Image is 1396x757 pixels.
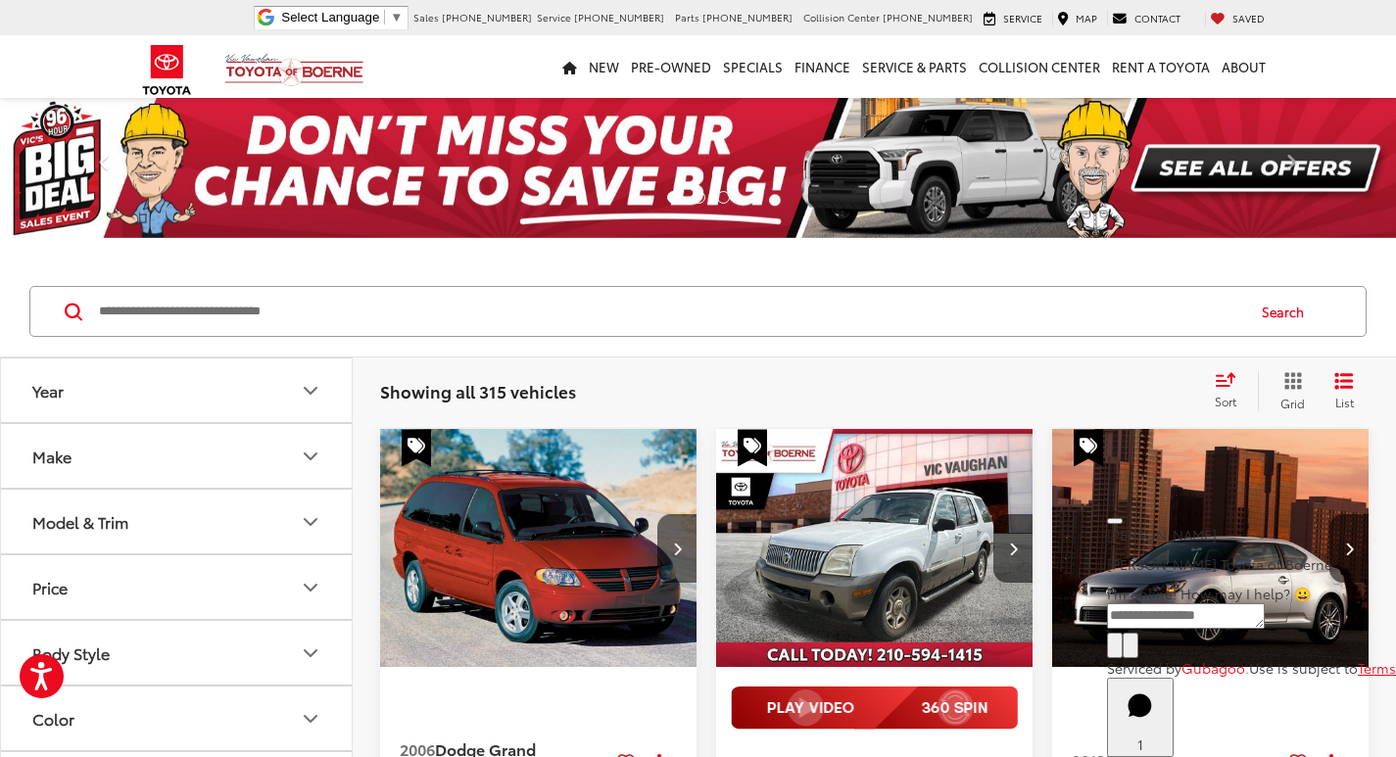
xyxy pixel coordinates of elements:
p: [PERSON_NAME] Toyota of Boerne [1107,554,1396,574]
a: New [583,35,625,98]
span: Special [402,429,431,466]
span: Showing all 315 vehicles [380,379,576,402]
span: [PHONE_NUMBER] [442,10,532,24]
button: Send Message [1123,633,1138,658]
div: 2013 Scion tC Base 0 [1051,429,1371,667]
textarea: Type your message [1107,603,1265,629]
a: My Saved Vehicles [1205,11,1270,26]
a: Pre-Owned [625,35,717,98]
p: [PERSON_NAME] [1107,525,1396,544]
div: 2002 Mercury Mountaineer Base 114 WB 0 [715,429,1035,667]
span: Sales [413,10,439,24]
span: Service [537,10,571,24]
button: Body StyleBody Style [1,621,354,685]
span: Use is subject to [1249,658,1358,678]
span: Grid [1280,395,1305,411]
div: Body Style [299,641,322,665]
span: [PHONE_NUMBER] [883,10,973,24]
a: Terms [1358,658,1396,678]
button: Close [1107,518,1123,524]
a: 2006 Dodge Grand Caravan SXT2006 Dodge Grand Caravan SXT2006 Dodge Grand Caravan SXT2006 Dodge Gr... [379,429,698,667]
button: Grid View [1258,371,1320,410]
span: I'm online! How may I help? 😀 [1107,584,1311,603]
span: 1 [1137,734,1143,754]
span: List [1334,394,1354,410]
span: Special [1074,429,1103,466]
span: ▼ [390,10,403,24]
a: Gubagoo. [1181,658,1249,678]
div: 2006 Dodge Grand Caravan SXT 0 [379,429,698,667]
button: Toggle Chat Window [1107,678,1174,757]
button: List View [1320,371,1369,410]
input: Search by Make, Model, or Keyword [97,288,1243,335]
div: Color [32,709,74,728]
a: Finance [789,35,856,98]
a: About [1216,35,1272,98]
img: Vic Vaughan Toyota of Boerne [224,53,364,87]
img: 2006 Dodge Grand Caravan SXT [379,429,698,669]
span: Serviced by [1107,658,1181,678]
a: Service & Parts: Opens in a new tab [856,35,973,98]
svg: Start Chat [1115,681,1166,732]
span: Collision Center [803,10,880,24]
button: Select sort value [1205,371,1258,410]
img: 2002 Mercury Mountaineer Base 114 WB [715,429,1035,669]
div: Model & Trim [299,510,322,534]
a: Service [979,11,1047,26]
div: Year [32,381,64,400]
span: Select Language [281,10,379,24]
div: Close[PERSON_NAME][PERSON_NAME] Toyota of BoerneI'm online! How may I help? 😀Type your messageCha... [1107,505,1396,678]
a: Select Language​ [281,10,403,24]
div: Make [32,447,72,465]
button: Next image [993,514,1033,583]
span: Saved [1232,11,1265,25]
span: Parts [675,10,699,24]
img: Toyota [130,38,204,102]
img: 2013 Scion tC Base [1051,429,1371,669]
button: Search [1243,287,1332,336]
span: Service [1003,11,1042,25]
span: Map [1076,11,1097,25]
button: MakeMake [1,424,354,488]
div: Body Style [32,643,110,662]
div: Price [32,578,68,596]
a: 2002 Mercury Mountaineer Base 114 WB2002 Mercury Mountaineer Base 114 WB2002 Mercury Mountaineer ... [715,429,1035,667]
span: ​ [384,10,385,24]
img: full motion video [731,686,1018,730]
div: Price [299,576,322,599]
button: ColorColor [1,686,354,750]
span: [PHONE_NUMBER] [574,10,664,24]
a: Specials [717,35,789,98]
span: Contact [1134,11,1180,25]
a: Map [1052,11,1102,26]
span: [PHONE_NUMBER] [702,10,793,24]
a: Home [556,35,583,98]
button: Chat with SMS [1107,633,1123,658]
button: Model & TrimModel & Trim [1,490,354,553]
button: PricePrice [1,555,354,619]
div: Make [299,445,322,468]
button: YearYear [1,358,354,422]
a: Collision Center [973,35,1106,98]
span: Sort [1215,393,1236,409]
div: Model & Trim [32,512,128,531]
span: Special [738,429,767,466]
a: Rent a Toyota [1106,35,1216,98]
a: 2013 Scion tC Base2013 Scion tC Base2013 Scion tC Base2013 Scion tC Base [1051,429,1371,667]
div: Year [299,379,322,402]
div: Color [299,707,322,731]
button: Next image [657,514,697,583]
a: Contact [1107,11,1185,26]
